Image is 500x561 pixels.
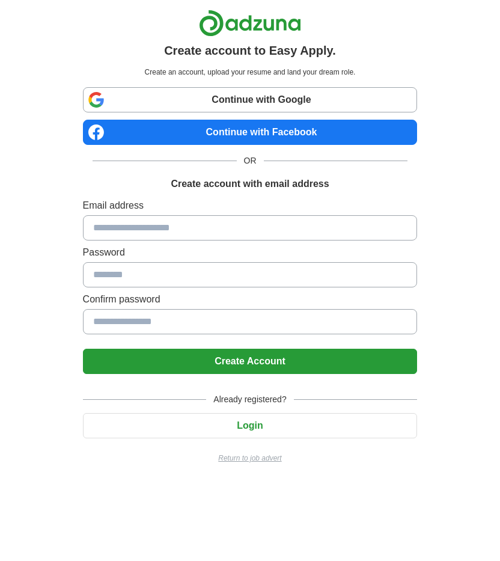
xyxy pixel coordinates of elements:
[83,413,418,438] button: Login
[164,41,336,60] h1: Create account to Easy Apply.
[85,67,415,78] p: Create an account, upload your resume and land your dream role.
[83,349,418,374] button: Create Account
[83,87,418,112] a: Continue with Google
[206,393,293,406] span: Already registered?
[83,420,418,431] a: Login
[83,245,418,260] label: Password
[171,177,329,191] h1: Create account with email address
[83,120,418,145] a: Continue with Facebook
[199,10,301,37] img: Adzuna logo
[83,292,418,307] label: Confirm password
[83,453,418,464] a: Return to job advert
[237,155,264,167] span: OR
[83,198,418,213] label: Email address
